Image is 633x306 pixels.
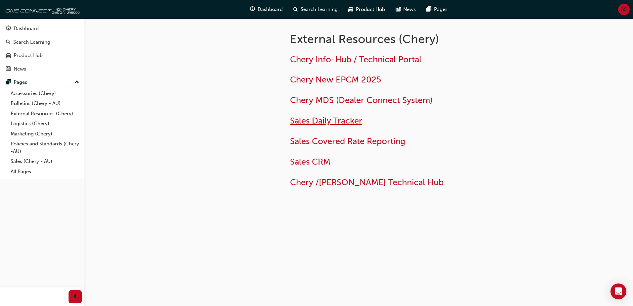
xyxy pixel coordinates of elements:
[73,293,78,301] span: prev-icon
[6,53,11,59] span: car-icon
[8,167,82,177] a: All Pages
[290,95,433,105] a: Chery MDS (Dealer Connect System)
[3,76,82,88] button: Pages
[421,3,453,16] a: pages-iconPages
[245,3,288,16] a: guage-iconDashboard
[621,6,627,13] span: AS
[343,3,390,16] a: car-iconProduct Hub
[6,26,11,32] span: guage-icon
[290,136,405,146] a: Sales Covered Rate Reporting
[8,139,82,156] a: Policies and Standards (Chery -AU)
[3,49,82,62] a: Product Hub
[8,156,82,167] a: Sales (Chery - AU)
[3,36,82,48] a: Search Learning
[74,78,79,87] span: up-icon
[258,6,283,13] span: Dashboard
[3,3,79,16] img: oneconnect
[8,109,82,119] a: External Resources (Chery)
[301,6,338,13] span: Search Learning
[13,38,50,46] div: Search Learning
[3,21,82,76] button: DashboardSearch LearningProduct HubNews
[14,78,27,86] div: Pages
[610,283,626,299] div: Open Intercom Messenger
[14,52,43,59] div: Product Hub
[618,4,630,15] button: AS
[348,5,353,14] span: car-icon
[434,6,448,13] span: Pages
[356,6,385,13] span: Product Hub
[288,3,343,16] a: search-iconSearch Learning
[290,157,330,167] a: Sales CRM
[390,3,421,16] a: news-iconNews
[290,116,362,126] a: Sales Daily Tracker
[3,23,82,35] a: Dashboard
[6,39,11,45] span: search-icon
[3,63,82,75] a: News
[8,119,82,129] a: Logistics (Chery)
[250,5,255,14] span: guage-icon
[14,65,26,73] div: News
[426,5,431,14] span: pages-icon
[8,88,82,99] a: Accessories (Chery)
[293,5,298,14] span: search-icon
[290,32,507,46] h1: External Resources (Chery)
[6,66,11,72] span: news-icon
[290,75,381,85] a: Chery New EPCM 2025
[290,177,444,187] a: Chery /[PERSON_NAME] Technical Hub
[6,79,11,85] span: pages-icon
[290,54,421,65] a: Chery Info-Hub / Technical Portal
[403,6,416,13] span: News
[8,129,82,139] a: Marketing (Chery)
[396,5,401,14] span: news-icon
[8,98,82,109] a: Bulletins (Chery - AU)
[14,25,39,32] div: Dashboard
